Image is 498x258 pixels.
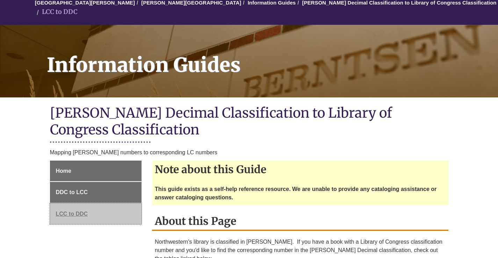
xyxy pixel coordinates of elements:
[56,211,88,217] span: LCC to DDC
[152,161,448,178] h2: Note about this Guide
[35,7,78,17] li: LCC to DDC
[50,161,142,182] a: Home
[39,25,498,88] h1: Information Guides
[50,161,142,224] div: Guide Page Menu
[152,212,448,231] h2: About this Page
[50,182,142,203] a: DDC to LCC
[155,186,436,200] strong: This guide exists as a self-help reference resource. We are unable to provide any cataloging assi...
[56,189,88,195] span: DDC to LCC
[50,204,142,224] a: LCC to DDC
[50,149,217,155] span: Mapping [PERSON_NAME] numbers to corresponding LC numbers
[50,104,448,140] h1: [PERSON_NAME] Decimal Classification to Library of Congress Classification
[56,168,71,174] span: Home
